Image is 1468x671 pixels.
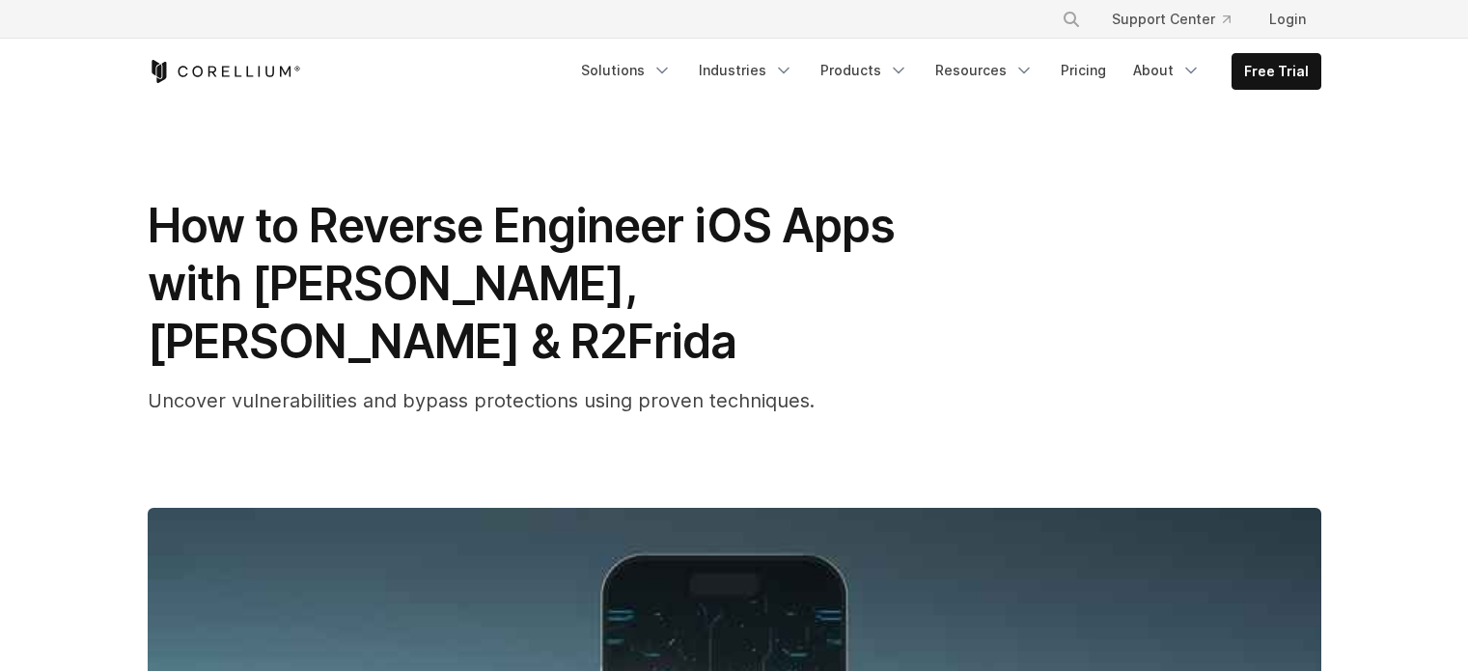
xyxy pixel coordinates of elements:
[148,197,895,370] span: How to Reverse Engineer iOS Apps with [PERSON_NAME], [PERSON_NAME] & R2Frida
[924,53,1045,88] a: Resources
[1122,53,1212,88] a: About
[1054,2,1089,37] button: Search
[1096,2,1246,37] a: Support Center
[809,53,920,88] a: Products
[1233,54,1320,89] a: Free Trial
[569,53,683,88] a: Solutions
[148,389,815,412] span: Uncover vulnerabilities and bypass protections using proven techniques.
[569,53,1321,90] div: Navigation Menu
[1039,2,1321,37] div: Navigation Menu
[148,60,301,83] a: Corellium Home
[1049,53,1118,88] a: Pricing
[1254,2,1321,37] a: Login
[687,53,805,88] a: Industries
